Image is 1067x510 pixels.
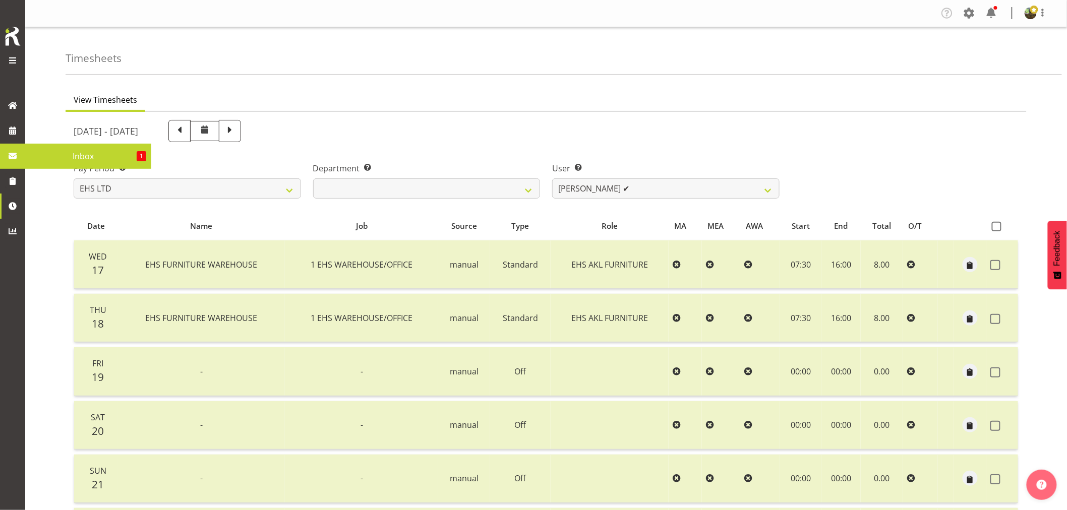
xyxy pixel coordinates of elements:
span: Sun [90,465,106,476]
td: 00:00 [780,401,821,450]
img: help-xxl-2.png [1037,480,1047,490]
span: - [200,419,203,430]
span: 18 [92,316,104,331]
span: EHS FURNITURE WAREHOUSE [145,259,257,270]
td: 16:00 [821,240,861,289]
span: Date [87,220,105,232]
span: - [200,366,203,377]
td: 07:30 [780,240,821,289]
span: 20 [92,424,104,438]
td: 07:30 [780,294,821,342]
span: Start [792,220,810,232]
span: - [361,419,363,430]
span: Thu [90,304,106,315]
span: manual [450,312,479,324]
span: AWA [746,220,763,232]
span: manual [450,366,479,377]
td: 00:00 [821,401,861,450]
td: 16:00 [821,294,861,342]
span: Feedback [1053,231,1062,266]
td: 00:00 [821,455,861,503]
td: 00:00 [821,347,861,396]
h5: [DATE] - [DATE] [74,125,138,137]
span: EHS AKL FURNITURE [571,259,648,270]
td: Off [490,347,551,396]
span: Job [356,220,368,232]
span: 1 EHS WAREHOUSE/OFFICE [311,259,412,270]
span: manual [450,259,479,270]
span: End [835,220,848,232]
span: Role [602,220,618,232]
span: MA [675,220,687,232]
label: User [552,162,780,174]
td: 8.00 [861,240,903,289]
td: 0.00 [861,455,903,503]
span: Name [190,220,212,232]
span: EHS AKL FURNITURE [571,312,648,324]
td: Standard [490,240,551,289]
td: Off [490,455,551,503]
img: Rosterit icon logo [3,25,23,47]
span: Sat [91,412,105,423]
span: 17 [92,263,104,277]
span: EHS FURNITURE WAREHOUSE [145,312,257,324]
img: filipo-iupelid4dee51ae661687a442d92e36fb44151.png [1025,7,1037,19]
span: 19 [92,370,104,384]
span: manual [450,419,479,430]
span: manual [450,473,479,484]
td: 8.00 [861,294,903,342]
span: 1 EHS WAREHOUSE/OFFICE [311,312,412,324]
a: Inbox [25,144,151,169]
button: Feedback - Show survey [1048,221,1067,289]
span: Type [512,220,529,232]
span: - [200,473,203,484]
td: 00:00 [780,347,821,396]
td: 0.00 [861,347,903,396]
td: Standard [490,294,551,342]
label: Pay Period [74,162,301,174]
span: Source [451,220,477,232]
span: - [361,366,363,377]
span: Total [872,220,891,232]
span: 21 [92,477,104,491]
span: Fri [92,358,103,369]
td: Off [490,401,551,450]
label: Department [313,162,541,174]
span: Wed [89,251,107,262]
td: 00:00 [780,455,821,503]
td: 0.00 [861,401,903,450]
span: - [361,473,363,484]
span: Inbox [30,149,137,164]
h4: Timesheets [66,52,122,64]
span: MEA [707,220,724,232]
span: View Timesheets [74,94,137,106]
span: O/T [909,220,922,232]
